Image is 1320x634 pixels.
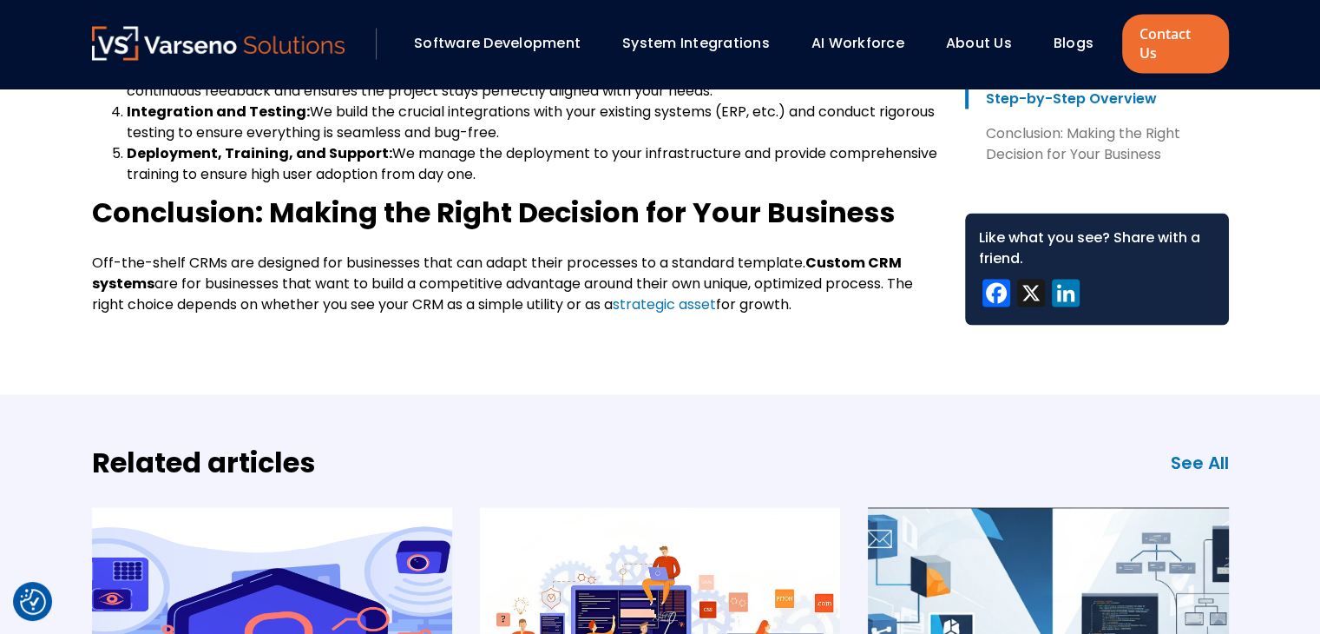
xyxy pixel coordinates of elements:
[127,101,935,142] span: We build the crucial integrations with your existing systems (ERP, etc.) and conduct rigorous tes...
[716,294,791,314] span: for growth.
[979,227,1215,268] div: Like what you see? Share with a friend.
[20,589,46,615] button: Cookie Settings
[92,252,805,272] span: Off-the-shelf CRMs are designed for businesses that can adapt their processes to a standard templ...
[20,589,46,615] img: Revisit consent button
[613,294,716,314] a: strategic asset
[1048,279,1083,311] a: LinkedIn
[1045,29,1118,58] div: Blogs
[979,279,1014,311] a: Facebook
[1014,279,1048,311] a: X
[92,26,345,60] img: Varseno Solutions – Product Engineering & IT Services
[811,33,904,53] a: AI Workforce
[92,26,345,61] a: Varseno Solutions – Product Engineering & IT Services
[937,29,1036,58] div: About Us
[622,33,770,53] a: System Integrations
[92,443,315,481] h2: Related articles
[946,33,1012,53] a: About Us
[414,33,581,53] a: Software Development
[405,29,605,58] div: Software Development
[92,192,895,231] b: Conclusion: Making the Right Decision for Your Business
[614,29,794,58] div: System Integrations
[127,142,392,162] b: Deployment, Training, and Support:
[127,142,937,183] span: We manage the deployment to your infrastructure and provide comprehensive training to ensure high...
[127,101,310,121] b: Integration and Testing:
[1122,14,1228,73] a: Contact Us
[1054,33,1093,53] a: Blogs
[92,252,902,293] b: Custom CRM systems
[965,122,1229,164] a: Conclusion: Making the Right Decision for Your Business
[803,29,929,58] div: AI Workforce
[1171,450,1229,474] a: See All
[92,273,913,314] span: are for businesses that want to build a competitive advantage around their own unique, optimized ...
